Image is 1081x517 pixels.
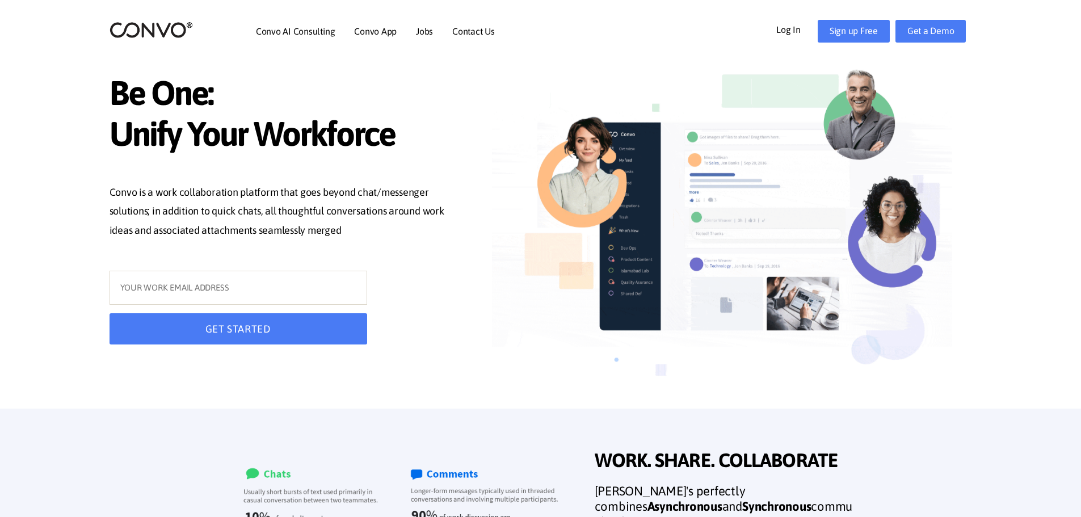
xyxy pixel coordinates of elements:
a: Convo AI Consulting [256,27,335,36]
span: Be One: [110,73,459,116]
img: image_not_found [491,54,952,412]
a: Get a Demo [895,20,966,43]
strong: Asynchronous [647,499,722,514]
strong: Synchronous [742,499,811,514]
p: Convo is a work collaboration platform that goes beyond chat/messenger solutions; in addition to ... [110,183,459,243]
input: YOUR WORK EMAIL ADDRESS [110,271,367,305]
span: Unify Your Workforce [110,114,459,157]
img: logo_2.png [110,21,193,39]
button: GET STARTED [110,313,367,344]
a: Contact Us [452,27,495,36]
span: WORK. SHARE. COLLABORATE [595,449,856,475]
a: Sign up Free [818,20,890,43]
a: Convo App [354,27,397,36]
a: Log In [776,20,818,38]
a: Jobs [416,27,433,36]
